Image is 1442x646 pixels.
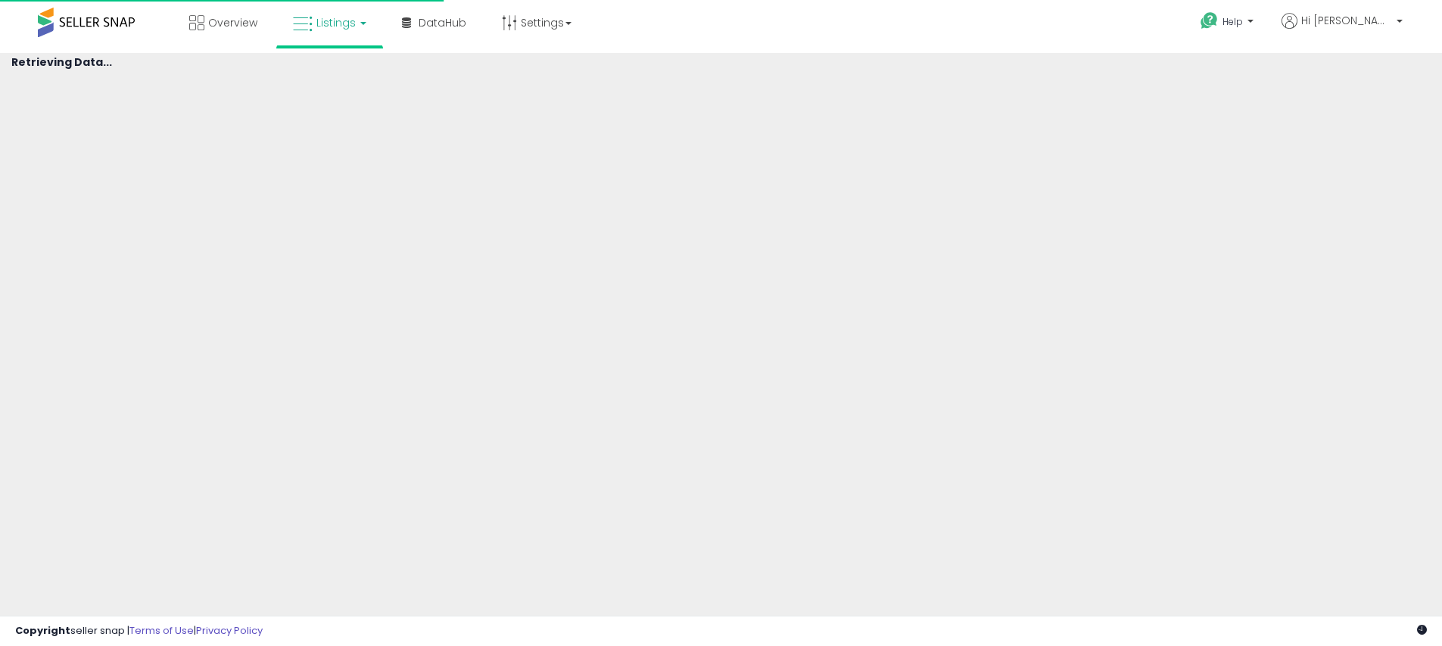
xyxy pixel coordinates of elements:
[1200,11,1219,30] i: Get Help
[1282,13,1403,47] a: Hi [PERSON_NAME]
[15,624,263,638] div: seller snap | |
[316,15,356,30] span: Listings
[419,15,466,30] span: DataHub
[1301,13,1392,28] span: Hi [PERSON_NAME]
[208,15,257,30] span: Overview
[129,623,194,638] a: Terms of Use
[196,623,263,638] a: Privacy Policy
[11,57,1431,68] h4: Retrieving Data...
[15,623,70,638] strong: Copyright
[1222,15,1243,28] span: Help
